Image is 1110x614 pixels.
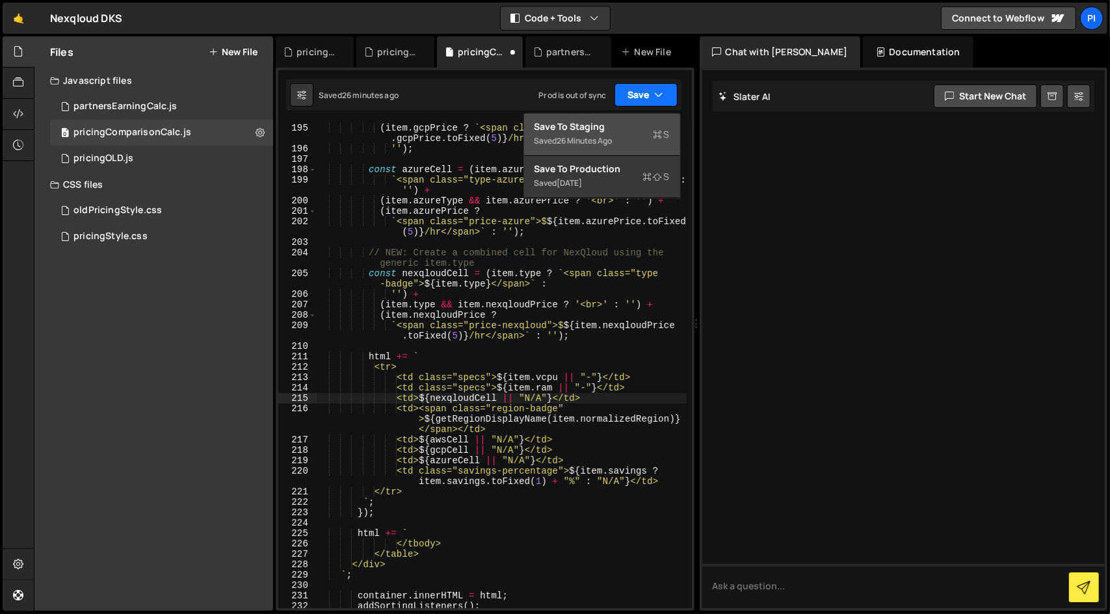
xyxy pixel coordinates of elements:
a: Pi [1080,6,1103,30]
div: 230 [278,580,317,591]
div: 214 [278,383,317,393]
div: 204 [278,248,317,268]
div: Save to Production [535,162,670,175]
h2: Files [50,45,73,59]
span: S [643,170,670,183]
div: pricingOLD.js [73,153,133,164]
div: 218 [278,445,317,455]
span: 0 [61,129,69,139]
button: Start new chat [934,84,1037,108]
div: New File [622,45,676,58]
div: 223 [278,507,317,518]
div: 209 [278,320,317,341]
div: Code + Tools [523,113,681,199]
div: 17183/47469.js [50,94,273,120]
div: 215 [278,393,317,403]
div: 210 [278,341,317,352]
div: Saved [319,90,399,101]
div: 222 [278,497,317,507]
div: 225 [278,528,317,539]
div: 199 [278,175,317,196]
div: 207 [278,300,317,310]
div: 227 [278,549,317,559]
div: 219 [278,455,317,466]
div: 226 [278,539,317,549]
div: CSS files [34,172,273,198]
div: 216 [278,403,317,435]
div: 211 [278,352,317,362]
div: 17183/47472.css [50,224,273,249]
a: 🤙 [3,3,34,34]
button: New File [209,47,258,57]
button: Save to ProductionS Saved[DATE] [524,156,680,198]
div: Documentation [863,36,973,68]
div: 200 [278,196,317,206]
div: 205 [278,268,317,289]
div: Saved [535,175,670,191]
div: 224 [278,518,317,528]
div: Javascript files [34,68,273,94]
div: 221 [278,487,317,497]
div: 232 [278,601,317,611]
div: 206 [278,289,317,300]
div: 213 [278,372,317,383]
div: pricingComparisonCalc.js [73,127,191,138]
div: 26 minutes ago [342,90,399,101]
div: Save to Staging [535,120,670,133]
div: Saved [535,133,670,149]
h2: Slater AI [719,90,771,103]
div: 17183/47474.js [50,146,273,172]
div: 217 [278,435,317,445]
div: 17183/47505.css [50,198,273,224]
div: 195 [278,123,317,144]
a: Connect to Webflow [941,6,1076,30]
div: pricingComparisonCalc.js [458,45,507,58]
div: 231 [278,591,317,601]
button: Save to StagingS Saved26 minutes ago [524,114,680,156]
div: 203 [278,237,317,248]
div: 196 [278,144,317,154]
div: partnersEarningCalc.js [546,45,596,58]
div: Chat with [PERSON_NAME] [700,36,861,68]
div: 220 [278,466,317,487]
div: 212 [278,362,317,372]
div: pricingOLD.js [377,45,419,58]
div: partnersEarningCalc.js [73,101,178,112]
div: Prod is out of sync [538,90,606,101]
div: 228 [278,559,317,570]
div: oldPricingStyle.css [73,205,162,216]
div: 202 [278,216,317,237]
div: 201 [278,206,317,216]
button: Code + Tools [501,6,610,30]
span: S [654,128,670,141]
div: [DATE] [557,177,583,188]
button: Save [614,83,678,107]
div: 17183/47471.js [50,120,273,146]
div: 229 [278,570,317,580]
div: 197 [278,154,317,164]
div: 26 minutes ago [557,135,613,146]
div: 198 [278,164,317,175]
div: pricingStyle.css [297,45,338,58]
div: Nexqloud DKS [50,10,122,26]
div: pricingStyle.css [73,231,148,242]
div: 208 [278,310,317,320]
